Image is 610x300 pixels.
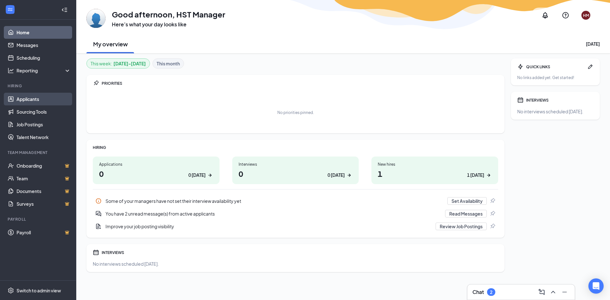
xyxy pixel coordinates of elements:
b: [DATE] - [DATE] [113,60,146,67]
div: 0 [DATE] [188,172,206,178]
div: You have 2 unread message(s) from active applicants [93,207,498,220]
div: HIRING [93,145,498,150]
div: INTERVIEWS [102,250,498,255]
div: INTERVIEWS [526,97,593,103]
svg: Pin [489,210,496,217]
button: Minimize [559,287,570,297]
svg: QuestionInfo [562,11,569,19]
div: New hires [378,162,492,167]
div: Payroll [8,217,70,222]
svg: Pin [489,223,496,230]
div: Improve your job posting visibility [105,223,432,230]
a: Sourcing Tools [17,105,71,118]
a: Applicants [17,93,71,105]
a: DocumentAddImprove your job posting visibilityReview Job PostingsPin [93,220,498,233]
a: TeamCrown [17,172,71,185]
a: InfoSome of your managers have not set their interview availability yetSet AvailabilityPin [93,195,498,207]
svg: ArrowRight [485,172,492,178]
div: 0 [DATE] [328,172,345,178]
div: This week : [91,60,146,67]
svg: ArrowRight [346,172,352,178]
b: This month [157,60,180,67]
div: 2 [490,290,492,295]
div: Interviews [239,162,353,167]
a: New hires11 [DATE]ArrowRight [371,157,498,184]
div: PRIORITIES [102,81,498,86]
a: Scheduling [17,51,71,64]
h3: Chat [472,289,484,296]
div: You have 2 unread message(s) from active applicants [105,210,441,217]
a: PayrollCrown [17,226,71,239]
h3: Here’s what your day looks like [112,21,225,28]
div: No interviews scheduled [DATE]. [93,261,498,267]
div: 1 [DATE] [467,172,484,178]
a: Applications00 [DATE]ArrowRight [93,157,220,184]
a: Job Postings [17,118,71,131]
div: Reporting [17,67,71,74]
div: Hiring [8,83,70,89]
h2: My overview [93,40,128,48]
h1: Good afternoon, HST Manager [112,9,225,20]
svg: Analysis [8,67,14,74]
h1: 0 [99,168,213,179]
a: DocumentsCrown [17,185,71,197]
svg: Info [95,198,102,204]
svg: Notifications [541,11,549,19]
div: Open Intercom Messenger [588,278,604,294]
h1: 1 [378,168,492,179]
div: No interviews scheduled [DATE]. [517,108,593,115]
svg: Settings [8,287,14,294]
div: No links added yet. Get started! [517,75,593,80]
svg: Calendar [93,249,99,256]
div: [DATE] [586,41,600,47]
svg: Pin [93,80,99,86]
svg: DocumentAdd [95,223,102,230]
a: Home [17,26,71,39]
div: No priorities pinned. [277,110,314,115]
div: Switch to admin view [17,287,61,294]
svg: Bolt [517,63,524,70]
svg: ComposeMessage [538,288,546,296]
svg: Pin [489,198,496,204]
svg: Minimize [561,288,568,296]
a: DoubleChatActiveYou have 2 unread message(s) from active applicantsRead MessagesPin [93,207,498,220]
div: Team Management [8,150,70,155]
a: SurveysCrown [17,197,71,210]
button: ChevronUp [548,287,558,297]
img: HST Manager [86,9,105,28]
button: ComposeMessage [537,287,547,297]
svg: Calendar [517,97,524,103]
svg: DoubleChatActive [95,210,102,217]
h1: 0 [239,168,353,179]
a: OnboardingCrown [17,159,71,172]
div: Improve your job posting visibility [93,220,498,233]
svg: Pen [587,63,593,70]
svg: ChevronUp [549,288,557,296]
a: Interviews00 [DATE]ArrowRight [232,157,359,184]
div: Applications [99,162,213,167]
button: Read Messages [445,210,487,217]
div: HM [583,13,589,18]
a: Messages [17,39,71,51]
svg: Collapse [61,7,68,13]
button: Review Job Postings [436,223,487,230]
svg: ArrowRight [207,172,213,178]
svg: WorkstreamLogo [7,6,13,13]
div: QUICK LINKS [526,64,585,70]
button: Set Availability [447,197,487,205]
a: Talent Network [17,131,71,143]
div: Some of your managers have not set their interview availability yet [93,195,498,207]
div: Some of your managers have not set their interview availability yet [105,198,444,204]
